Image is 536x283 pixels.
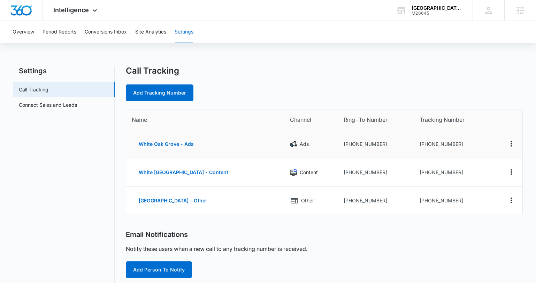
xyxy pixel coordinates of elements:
button: Period Reports [43,21,76,43]
button: Conversions Inbox [85,21,127,43]
h2: Settings [13,66,115,76]
td: [PHONE_NUMBER] [414,187,491,215]
p: Content [300,169,318,176]
h1: Call Tracking [126,66,179,76]
a: Call Tracking [19,86,48,93]
th: Tracking Number [414,110,491,130]
span: Intelligence [53,6,89,14]
th: Name [126,110,284,130]
button: Settings [175,21,193,43]
button: Add Person To Notify [126,261,192,278]
img: Content [290,169,297,176]
img: Ads [290,141,297,148]
th: Ring-To Number [338,110,414,130]
p: Ads [300,140,309,148]
td: [PHONE_NUMBER] [414,130,491,158]
button: Actions [506,166,517,178]
th: Channel [284,110,338,130]
p: Other [301,197,314,204]
a: Add Tracking Number [126,84,193,101]
a: Connect Sales and Leads [19,101,77,109]
td: [PHONE_NUMBER] [338,158,414,187]
button: Site Analytics [135,21,166,43]
div: account name [412,5,462,11]
button: White [GEOGRAPHIC_DATA] - Content [132,164,235,181]
div: account id [412,11,462,16]
td: [PHONE_NUMBER] [414,158,491,187]
p: Notify these users when a new call to any tracking number is received. [126,245,307,253]
button: Actions [506,195,517,206]
button: Actions [506,138,517,149]
td: [PHONE_NUMBER] [338,187,414,215]
td: [PHONE_NUMBER] [338,130,414,158]
button: Overview [13,21,34,43]
button: White Oak Grove - Ads [132,136,201,152]
h2: Email Notifications [126,230,188,239]
button: [GEOGRAPHIC_DATA] - Other [132,192,214,209]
